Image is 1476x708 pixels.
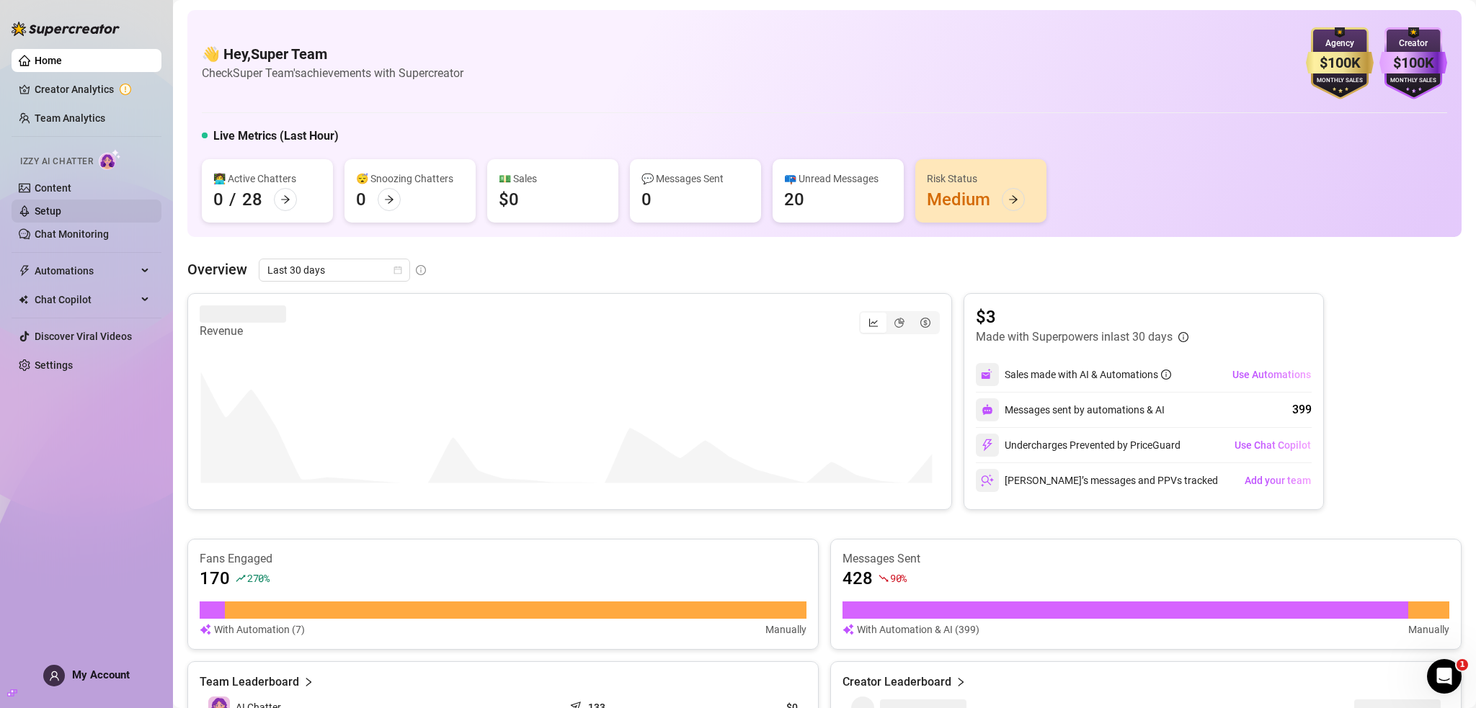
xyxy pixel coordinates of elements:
[857,622,979,637] article: With Automation & AI (399)
[200,323,286,340] article: Revenue
[213,188,223,211] div: 0
[1245,475,1311,486] span: Add your team
[976,305,1188,328] article: $3
[35,112,105,124] a: Team Analytics
[843,567,873,590] article: 428
[242,188,262,211] div: 28
[859,311,940,334] div: segmented control
[12,22,120,36] img: logo-BBDzfeDw.svg
[981,368,994,381] img: svg%3e
[35,331,132,342] a: Discover Viral Videos
[19,265,30,277] span: thunderbolt
[784,188,804,211] div: 20
[879,573,889,583] span: fall
[35,228,109,240] a: Chat Monitoring
[1235,439,1311,451] span: Use Chat Copilot
[303,673,314,691] span: right
[7,688,17,698] span: build
[1379,76,1447,86] div: Monthly Sales
[202,44,463,64] h4: 👋 Hey, Super Team
[35,78,150,101] a: Creator Analytics exclamation-circle
[35,288,137,311] span: Chat Copilot
[202,64,463,82] article: Check Super Team's achievements with Supercreator
[1379,37,1447,50] div: Creator
[499,188,519,211] div: $0
[843,673,951,691] article: Creator Leaderboard
[1306,37,1374,50] div: Agency
[213,127,339,145] h5: Live Metrics (Last Hour)
[976,469,1218,492] div: [PERSON_NAME]’s messages and PPVs tracked
[19,295,28,305] img: Chat Copilot
[200,673,299,691] article: Team Leaderboard
[868,318,879,328] span: line-chart
[384,194,394,205] span: arrow-right
[72,668,130,681] span: My Account
[843,551,1449,567] article: Messages Sent
[641,188,652,211] div: 0
[1306,27,1374,99] img: gold-badge-CigiZidd.svg
[641,171,750,187] div: 💬 Messages Sent
[927,171,1035,187] div: Risk Status
[1008,194,1018,205] span: arrow-right
[1292,401,1312,418] div: 399
[1161,369,1171,380] span: info-circle
[956,673,966,691] span: right
[99,149,121,170] img: AI Chatter
[35,182,71,194] a: Content
[35,259,137,282] span: Automations
[784,171,892,187] div: 📪 Unread Messages
[1234,434,1312,457] button: Use Chat Copilot
[499,171,607,187] div: 💵 Sales
[843,622,854,637] img: svg%3e
[213,171,321,187] div: 👩‍💻 Active Chatters
[981,474,994,487] img: svg%3e
[356,171,464,187] div: 😴 Snoozing Chatters
[247,571,270,585] span: 270 %
[1457,659,1468,671] span: 1
[982,404,993,416] img: svg%3e
[35,205,61,217] a: Setup
[1306,52,1374,74] div: $100K
[200,551,806,567] article: Fans Engaged
[765,622,806,637] article: Manually
[236,573,246,583] span: rise
[35,55,62,66] a: Home
[214,622,305,637] article: With Automation (7)
[1408,622,1449,637] article: Manually
[416,265,426,275] span: info-circle
[1427,659,1462,694] iframe: Intercom live chat
[394,266,402,274] span: calendar
[1232,369,1311,380] span: Use Automations
[1005,367,1171,382] div: Sales made with AI & Automations
[200,567,230,590] article: 170
[976,328,1173,346] article: Made with Superpowers in last 30 days
[280,194,290,205] span: arrow-right
[976,434,1181,457] div: Undercharges Prevented by PriceGuard
[200,622,211,637] img: svg%3e
[20,155,93,169] span: Izzy AI Chatter
[1379,52,1447,74] div: $100K
[1306,76,1374,86] div: Monthly Sales
[49,671,60,681] span: user
[890,571,907,585] span: 90 %
[356,188,366,211] div: 0
[1244,469,1312,492] button: Add your team
[1379,27,1447,99] img: purple-badge-B9DA21FR.svg
[187,259,247,280] article: Overview
[920,318,930,328] span: dollar-circle
[976,398,1165,421] div: Messages sent by automations & AI
[981,439,994,452] img: svg%3e
[1178,332,1188,342] span: info-circle
[894,318,904,328] span: pie-chart
[35,359,73,371] a: Settings
[267,259,401,281] span: Last 30 days
[1232,363,1312,386] button: Use Automations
